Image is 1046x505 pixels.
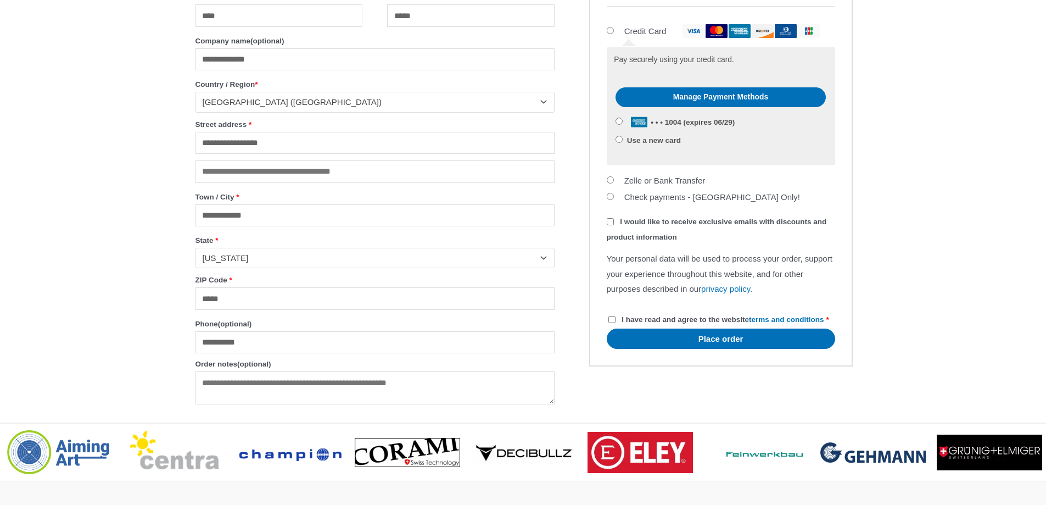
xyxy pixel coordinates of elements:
span: United States (US) [203,97,538,108]
label: Phone [195,317,555,331]
span: I have read and agree to the website [622,315,824,324]
label: Use a new card [627,136,681,145]
span: New Mexico [203,253,538,264]
span: (optional) [237,360,271,368]
span: (optional) [218,320,251,328]
label: Town / City [195,190,555,204]
input: I would like to receive exclusive emails with discounts and product information [607,218,614,225]
input: I have read and agree to the websiteterms and conditions * [608,316,616,323]
span: I would like to receive exclusive emails with discounts and product information [607,218,827,241]
p: Your personal data will be used to process your order, support your experience throughout this we... [607,251,835,297]
button: Place order [607,329,835,349]
a: Manage Payment Methods [616,87,825,107]
img: American Express [631,116,647,127]
img: amex [729,24,751,38]
a: terms and conditions [749,315,824,324]
label: Credit Card [624,26,820,36]
span: (optional) [250,37,284,45]
label: Order notes [195,357,555,371]
label: Company name [195,34,555,48]
label: Street address [195,117,555,132]
img: brand logo [588,432,693,473]
img: dinersclub [775,24,797,38]
span: • • • 1004 (expires 06/29) [627,118,735,126]
img: jcb [798,24,820,38]
label: State [195,233,555,248]
label: Check payments - [GEOGRAPHIC_DATA] Only! [624,192,800,202]
span: Country / Region [195,92,555,112]
a: privacy policy [701,284,750,293]
p: Pay securely using your credit card. [614,54,827,66]
label: ZIP Code [195,273,555,287]
img: visa [683,24,704,38]
span: State [195,248,555,268]
img: discover [752,24,774,38]
img: mastercard [706,24,728,38]
abbr: required [826,315,829,324]
label: Zelle or Bank Transfer [624,176,706,185]
label: Country / Region [195,77,555,92]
